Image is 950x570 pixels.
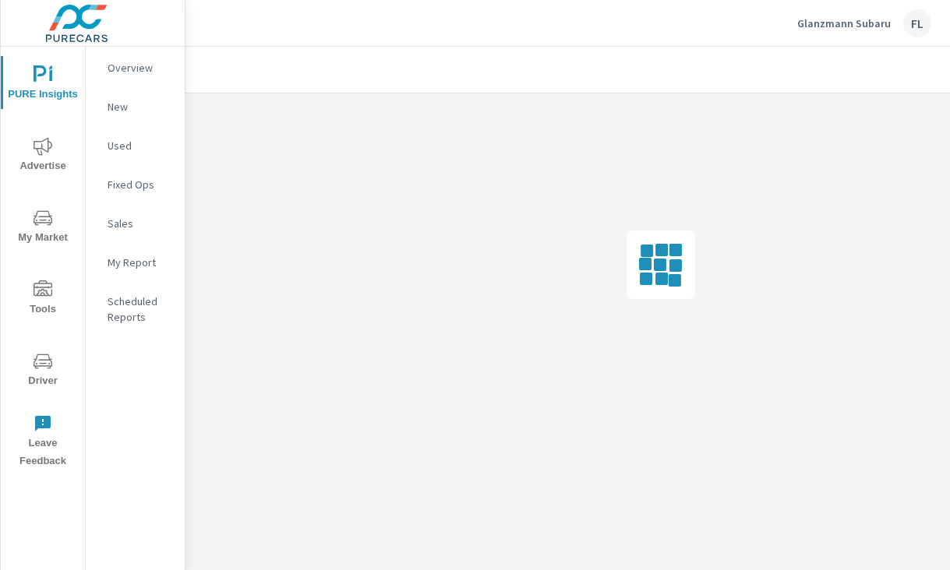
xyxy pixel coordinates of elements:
span: PURE Insights [5,65,80,104]
span: Tools [5,280,80,318]
div: Used [86,134,185,157]
p: My Report [108,255,172,270]
span: My Market [5,209,80,247]
p: Fixed Ops [108,177,172,192]
div: Fixed Ops [86,173,185,196]
p: New [108,99,172,114]
p: Overview [108,60,172,76]
span: Driver [5,352,80,390]
div: Overview [86,56,185,79]
div: New [86,95,185,118]
span: Advertise [5,137,80,175]
div: Sales [86,212,185,235]
p: Sales [108,216,172,231]
p: Glanzmann Subaru [797,16,891,30]
div: FL [903,9,931,37]
div: My Report [86,251,185,274]
span: Leave Feedback [5,414,80,470]
div: nav menu [1,47,85,477]
p: Scheduled Reports [108,294,172,325]
p: Used [108,138,172,153]
div: Scheduled Reports [86,290,185,329]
